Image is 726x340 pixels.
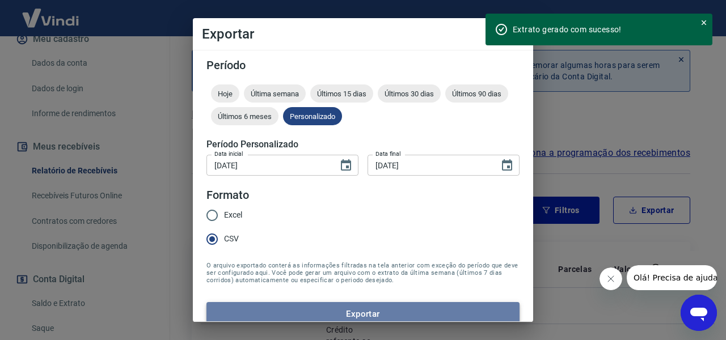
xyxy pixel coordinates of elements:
[224,233,239,245] span: CSV
[445,90,508,98] span: Últimos 90 dias
[368,155,491,176] input: DD/MM/YYYY
[206,155,330,176] input: DD/MM/YYYY
[445,84,508,103] div: Últimos 90 dias
[681,295,717,331] iframe: Botão para abrir a janela de mensagens
[600,267,622,290] iframe: Fechar mensagem
[375,150,401,158] label: Data final
[206,302,520,326] button: Exportar
[244,84,306,103] div: Última semana
[214,150,243,158] label: Data inicial
[206,59,520,71] h5: Período
[211,90,239,98] span: Hoje
[206,262,520,284] span: O arquivo exportado conterá as informações filtradas na tela anterior com exceção do período que ...
[627,265,717,290] iframe: Mensagem da empresa
[378,90,441,98] span: Últimos 30 dias
[211,84,239,103] div: Hoje
[206,187,249,203] legend: Formato
[244,90,306,98] span: Última semana
[283,107,342,125] div: Personalizado
[224,209,242,221] span: Excel
[206,139,520,150] h5: Período Personalizado
[7,8,95,17] span: Olá! Precisa de ajuda?
[496,154,518,177] button: Choose date, selected date is 25 de ago de 2025
[513,24,686,35] div: Extrato gerado com sucesso!
[378,84,441,103] div: Últimos 30 dias
[211,107,278,125] div: Últimos 6 meses
[310,84,373,103] div: Últimos 15 dias
[211,112,278,121] span: Últimos 6 meses
[310,90,373,98] span: Últimos 15 dias
[283,112,342,121] span: Personalizado
[335,154,357,177] button: Choose date, selected date is 1 de ago de 2025
[202,27,524,41] h4: Exportar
